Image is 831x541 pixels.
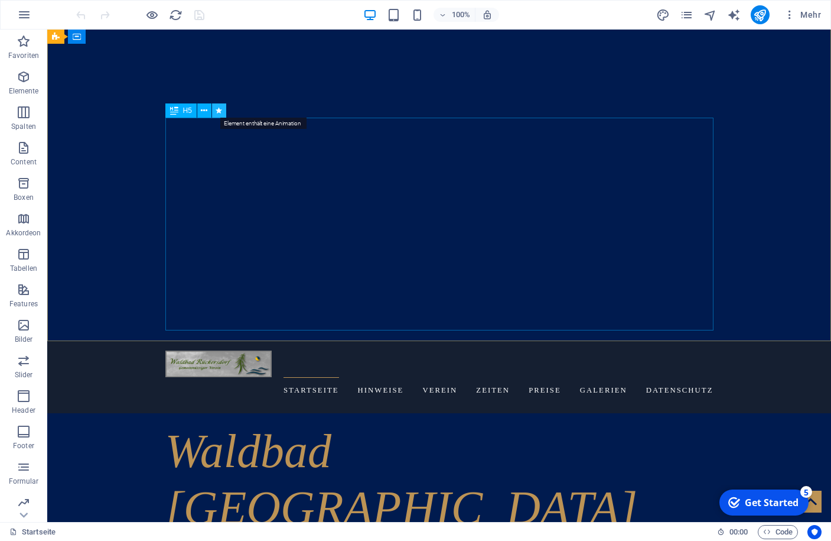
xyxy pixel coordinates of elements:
[14,193,34,202] p: Boxen
[9,477,39,486] p: Formular
[9,86,39,96] p: Elemente
[703,8,718,22] button: navigator
[183,107,192,114] span: H5
[168,8,183,22] button: reload
[656,8,670,22] button: design
[145,8,159,22] button: Klicke hier, um den Vorschau-Modus zu verlassen
[482,9,493,20] i: Bei Größenänderung Zoomstufe automatisch an das gewählte Gerät anpassen.
[9,299,38,309] p: Features
[680,8,693,22] i: Seiten (Strg+Alt+S)
[169,8,183,22] i: Seite neu laden
[703,8,717,22] i: Navigator
[738,527,739,536] span: :
[680,8,694,22] button: pages
[32,11,86,24] div: Get Started
[8,51,39,60] p: Favoriten
[13,441,34,451] p: Footer
[15,335,33,344] p: Bilder
[784,9,821,21] span: Mehr
[727,8,741,22] i: AI Writer
[11,157,37,167] p: Content
[15,370,33,380] p: Slider
[656,8,670,22] i: Design (Strg+Alt+Y)
[717,525,748,539] h6: Session-Zeit
[779,5,826,24] button: Mehr
[451,8,470,22] h6: 100%
[6,5,96,31] div: Get Started 5 items remaining, 0% complete
[10,264,37,273] p: Tabellen
[807,525,822,539] button: Usercentrics
[729,525,748,539] span: 00 00
[12,406,35,415] p: Header
[753,8,767,22] i: Veröffentlichen
[87,1,99,13] div: 5
[6,228,41,238] p: Akkordeon
[727,8,741,22] button: text_generator
[751,5,770,24] button: publish
[763,525,793,539] span: Code
[11,122,36,131] p: Spalten
[9,525,56,539] a: Klick, um Auswahl aufzuheben. Doppelklick öffnet Seitenverwaltung
[434,8,475,22] button: 100%
[220,118,307,129] mark: Element enthält eine Animation
[758,525,798,539] button: Code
